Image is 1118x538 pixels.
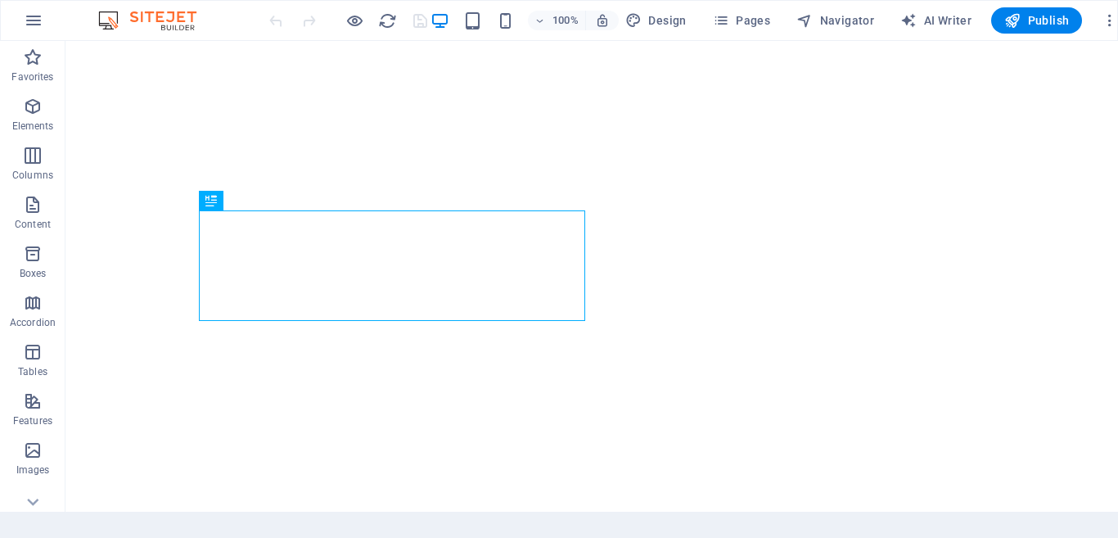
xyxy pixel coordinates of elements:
[706,7,777,34] button: Pages
[16,463,50,477] p: Images
[619,7,693,34] div: Design (Ctrl+Alt+Y)
[377,11,397,30] button: reload
[13,414,52,427] p: Features
[12,120,54,133] p: Elements
[12,169,53,182] p: Columns
[528,11,586,30] button: 100%
[552,11,579,30] h6: 100%
[619,7,693,34] button: Design
[595,13,610,28] i: On resize automatically adjust zoom level to fit chosen device.
[20,267,47,280] p: Boxes
[1004,12,1069,29] span: Publish
[796,12,874,29] span: Navigator
[11,70,53,84] p: Favorites
[625,12,687,29] span: Design
[345,11,364,30] button: Click here to leave preview mode and continue editing
[15,218,51,231] p: Content
[900,12,971,29] span: AI Writer
[18,365,47,378] p: Tables
[991,7,1082,34] button: Publish
[894,7,978,34] button: AI Writer
[10,316,56,329] p: Accordion
[790,7,881,34] button: Navigator
[378,11,397,30] i: Reload page
[713,12,770,29] span: Pages
[94,11,217,30] img: Editor Logo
